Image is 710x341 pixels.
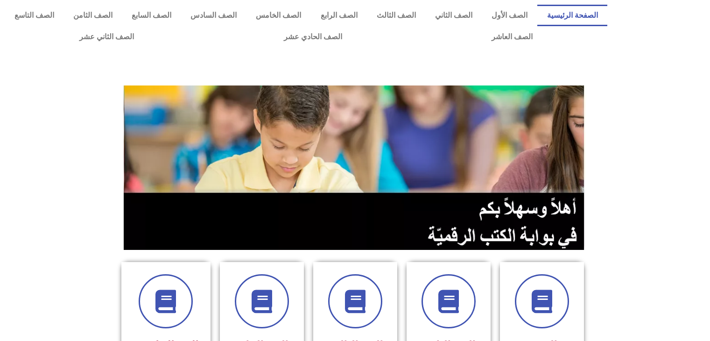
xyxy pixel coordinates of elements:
a: الصف الثاني [425,5,482,26]
a: الصف التاسع [5,5,63,26]
a: الصف الحادي عشر [209,26,416,48]
a: الصف السابع [122,5,181,26]
a: الصف الثامن [63,5,122,26]
a: الصف الثالث [367,5,425,26]
a: الصف العاشر [417,26,607,48]
a: الصف الأول [482,5,537,26]
a: الصف الخامس [246,5,311,26]
a: الصف الرابع [311,5,367,26]
a: الصف الثاني عشر [5,26,209,48]
a: الصفحة الرئيسية [537,5,607,26]
a: الصف السادس [181,5,246,26]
